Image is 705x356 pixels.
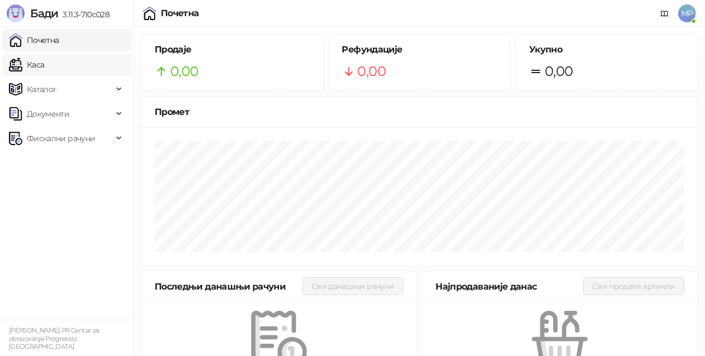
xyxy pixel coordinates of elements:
a: Документација [656,4,674,22]
img: Logo [7,4,25,22]
span: 3.11.3-710c028 [58,9,109,20]
h5: Рефундације [342,43,497,56]
button: Сви данашњи рачуни [303,277,403,295]
span: 0,00 [545,61,573,82]
span: Каталог [27,78,57,100]
h5: Укупно [529,43,684,56]
span: Документи [27,103,69,125]
h5: Продаје [155,43,310,56]
button: Сви продати артикли [583,277,684,295]
a: Почетна [9,29,59,51]
div: Почетна [161,9,199,18]
div: Промет [155,105,684,119]
span: 0,00 [358,61,386,82]
a: Каса [9,54,44,76]
div: Најпродаваније данас [436,280,584,294]
span: Бади [30,7,58,20]
span: 0,00 [170,61,198,82]
span: Фискални рачуни [27,127,95,150]
small: [PERSON_NAME] PR Centar za obrazovanje Progressio [GEOGRAPHIC_DATA] [9,326,99,350]
div: Последњи данашњи рачуни [155,280,303,294]
span: MP [678,4,696,22]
